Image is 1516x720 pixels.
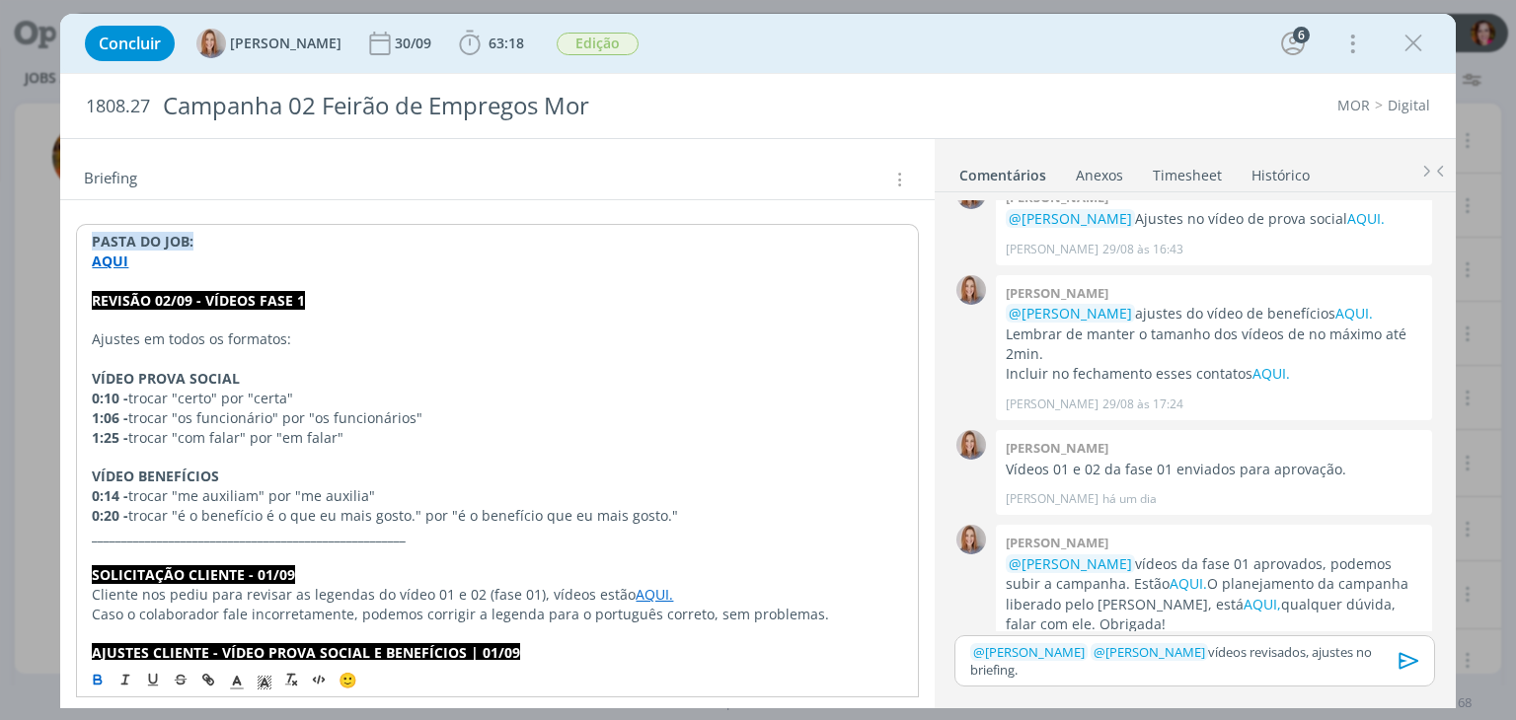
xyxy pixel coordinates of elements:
strong: SOLICITAÇÃO CLIENTE - 01/09 [92,565,295,584]
span: 63:18 [489,34,524,52]
img: A [956,275,986,305]
p: Vídeos 01 e 02 da fase 01 enviados para aprovação. [1006,460,1422,479]
span: Edição [557,33,639,55]
strong: PASTA DO JOB: [92,232,193,251]
span: [PERSON_NAME] [973,643,1085,661]
span: @ [1094,643,1105,661]
span: Briefing [84,167,137,192]
div: 6 [1293,27,1310,43]
div: Anexos [1076,166,1123,185]
p: trocar "os funcionário" por "os funcionários" [92,408,902,428]
img: A [196,29,226,58]
p: ajustes do vídeo de benefícios [1006,304,1422,324]
p: trocar "com falar" por "em falar" [92,428,902,448]
a: AQUI [92,252,128,270]
p: Ajustes em todos os formatos: [92,329,902,349]
span: há um dia [1102,490,1157,508]
p: Caso o colaborador fale incorretamente, podemos corrigir a legenda para o português correto, sem ... [92,605,902,624]
strong: 1:06 - [92,408,128,427]
div: 30/09 [395,36,435,50]
span: Concluir [99,36,161,51]
span: @ [973,643,985,661]
p: trocar "é o benefício é o que eu mais gosto." por "é o benefício que eu mais gosto." [92,506,902,526]
button: Edição [556,32,640,56]
img: A [956,525,986,554]
span: [PERSON_NAME] [1094,643,1205,661]
a: AQUI, [1244,595,1281,613]
b: [PERSON_NAME] [1006,439,1108,457]
p: Ajustes no vídeo de prova social [1006,209,1422,229]
a: AQUI. [1335,304,1373,323]
span: [PERSON_NAME] [230,36,341,50]
span: @[PERSON_NAME] [1009,554,1132,573]
div: Campanha 02 Feirão de Empregos Mor [154,82,862,130]
div: dialog [60,14,1455,708]
a: AQUI. [1170,574,1207,593]
p: [PERSON_NAME] [1006,241,1099,258]
a: MOR [1337,96,1370,114]
strong: 1:25 - [92,428,128,447]
button: 🙂 [334,668,361,691]
img: A [956,430,986,460]
span: @[PERSON_NAME] [1009,304,1132,323]
p: vídeos revisados, ajustes no briefing. [970,643,1418,680]
span: 🙂 [339,670,357,689]
p: Incluir no fechamento esses contatos [1006,364,1422,384]
strong: 0:20 - [92,506,128,525]
span: 1808.27 [86,96,150,117]
p: trocar "me auxiliam" por "me auxilia" [92,486,902,506]
button: Concluir [85,26,175,61]
span: Cor de Fundo [251,668,278,691]
p: [PERSON_NAME] [1006,490,1099,508]
strong: 0:10 - [92,389,128,407]
button: 63:18 [454,28,529,59]
a: AQUI. [636,585,673,604]
strong: 0:14 - [92,486,128,505]
a: AQUI. [1347,209,1385,228]
p: trocar "certo" por "certa" [92,389,902,408]
p: [PERSON_NAME] [1006,396,1099,413]
strong: AJUSTES CLIENTE - VÍDEO PROVA SOCIAL E BENEFÍCIOS | 01/09 [92,643,520,662]
span: Cor do Texto [223,668,251,691]
p: Cliente nos pediu para revisar as legendas do vídeo 01 e 02 (fase 01), vídeos estão [92,585,902,605]
a: AQUI. [1252,364,1290,383]
a: Comentários [958,157,1047,185]
a: Digital [1388,96,1430,114]
p: vídeos da fase 01 aprovados, podemos subir a campanha. Estão O planejamento da campanha liberado ... [1006,554,1422,635]
strong: VÍDEO BENEFÍCIOS [92,467,219,485]
button: A[PERSON_NAME] [196,29,341,58]
strong: REVISÃO 02/09 - VÍDEOS FASE 1 [92,291,305,310]
p: Lembrar de manter o tamanho dos vídeos de no máximo até 2min. [1006,324,1422,365]
a: Histórico [1251,157,1311,185]
span: 29/08 às 16:43 [1102,241,1183,258]
a: Timesheet [1152,157,1223,185]
strong: _____________________________________________________ [92,526,406,544]
b: [PERSON_NAME] [1006,284,1108,302]
span: 29/08 às 17:24 [1102,396,1183,413]
b: [PERSON_NAME] [1006,534,1108,551]
strong: VÍDEO PROVA SOCIAL [92,369,240,388]
span: @[PERSON_NAME] [1009,209,1132,228]
button: 6 [1277,28,1309,59]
